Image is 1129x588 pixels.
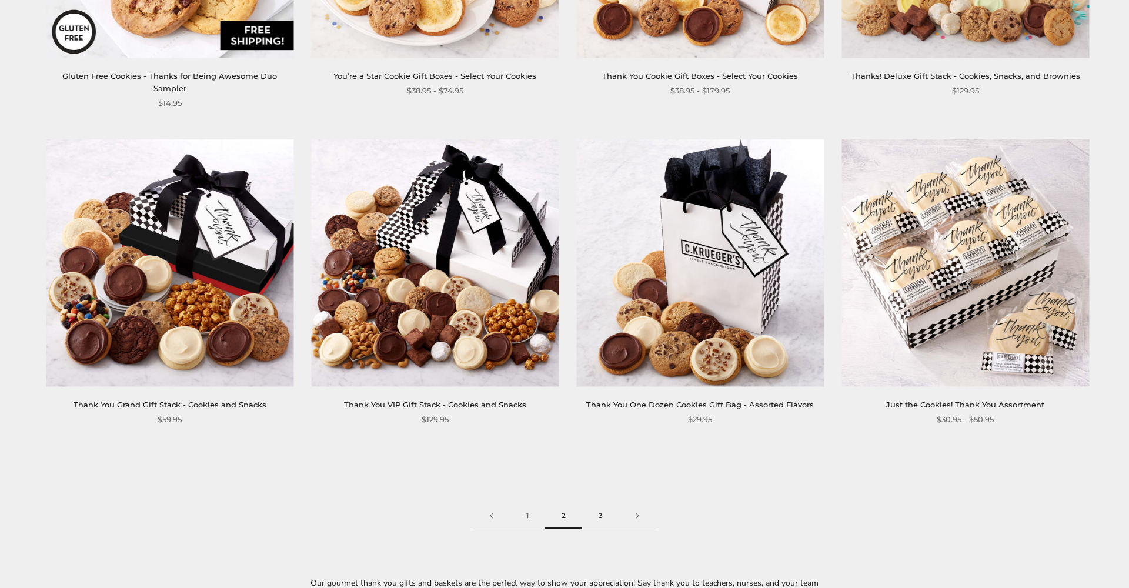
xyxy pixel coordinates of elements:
[158,413,182,426] span: $59.95
[333,71,536,81] a: You’re a Star Cookie Gift Boxes - Select Your Cookies
[886,400,1044,409] a: Just the Cookies! Thank You Assortment
[582,503,619,529] a: 3
[688,413,712,426] span: $29.95
[311,139,559,387] img: Thank You VIP Gift Stack - Cookies and Snacks
[344,400,526,409] a: Thank You VIP Gift Stack - Cookies and Snacks
[422,413,449,426] span: $129.95
[619,503,656,529] a: Next page
[670,85,730,97] span: $38.95 - $179.95
[937,413,994,426] span: $30.95 - $50.95
[851,71,1080,81] a: Thanks! Deluxe Gift Stack - Cookies, Snacks, and Brownies
[74,400,266,409] a: Thank You Grand Gift Stack - Cookies and Snacks
[158,97,182,109] span: $14.95
[46,139,293,387] img: Thank You Grand Gift Stack - Cookies and Snacks
[473,503,510,529] a: Previous page
[407,85,463,97] span: $38.95 - $74.95
[510,503,545,529] a: 1
[602,71,798,81] a: Thank You Cookie Gift Boxes - Select Your Cookies
[576,139,824,387] img: Thank You One Dozen Cookies Gift Bag - Assorted Flavors
[952,85,979,97] span: $129.95
[545,503,582,529] span: 2
[586,400,814,409] a: Thank You One Dozen Cookies Gift Bag - Assorted Flavors
[62,71,277,93] a: Gluten Free Cookies - Thanks for Being Awesome Duo Sampler
[841,139,1089,387] img: Just the Cookies! Thank You Assortment
[9,543,122,579] iframe: Sign Up via Text for Offers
